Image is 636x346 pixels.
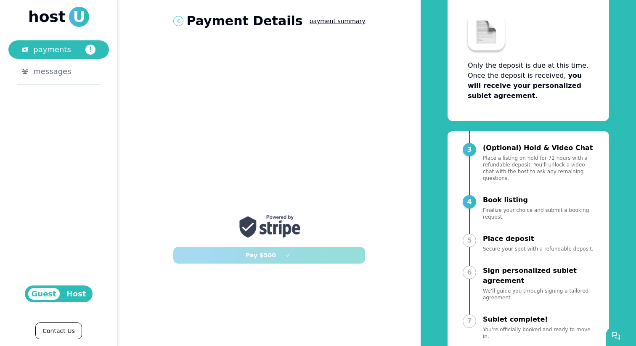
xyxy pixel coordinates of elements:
p: You’re officially booked and ready to move in. [483,326,594,340]
h2: Payment Details [187,13,303,29]
div: 5 [463,234,476,247]
a: Contact Us [35,322,82,339]
span: host [28,8,66,25]
p: Book listing [483,195,594,205]
p: We’ll guide you through signing a tailored agreement. [483,288,594,301]
img: Page facing up [468,13,505,50]
button: payment summary [310,13,366,29]
p: Secure your spot with a refundable deposit. [483,246,594,252]
p: (Optional) Hold & Video Chat [483,143,594,153]
p: Sublet complete! [483,314,594,325]
a: hostU [28,7,89,27]
span: U [69,7,89,27]
a: payments! [8,40,109,59]
p: Finalize your choice and submit a booking request. [483,207,594,220]
span: messages [33,66,71,77]
div: 3 [463,143,476,156]
span: you will receive your personalized sublet agreement. [468,71,582,100]
p: Only the deposit is due at this time. Once the deposit is received, [468,61,589,101]
span: ! [85,45,95,55]
a: messages [8,62,109,81]
div: 7 [463,314,476,328]
span: Host [63,288,90,300]
p: Place a listing on hold for 72 hours with a refundable deposit. You’ll unlock a video chat with t... [483,155,594,182]
p: Place deposit [483,234,594,244]
iframe: Secure payment input frame [172,44,367,207]
img: Powered by Stripe [236,212,303,240]
div: 6 [463,266,476,279]
span: Guest [28,288,60,300]
div: 4 [463,195,476,209]
span: payments [33,44,71,55]
p: Sign personalized sublet agreement [483,266,594,286]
